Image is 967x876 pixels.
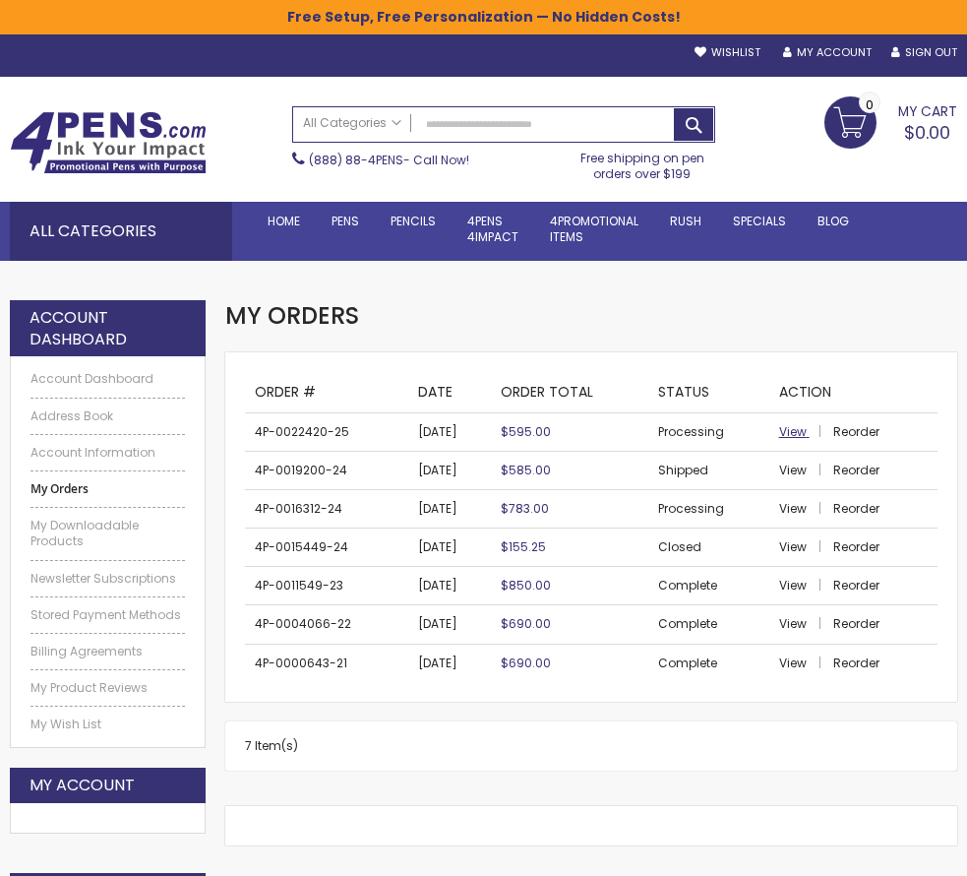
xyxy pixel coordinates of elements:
[268,213,300,229] span: Home
[779,538,830,555] a: View
[779,423,807,440] span: View
[648,372,768,412] th: Status
[833,462,879,478] a: Reorder
[833,655,879,671] a: Reorder
[408,529,491,567] td: [DATE]
[245,737,298,754] span: 7 Item(s)
[408,605,491,644] td: [DATE]
[245,529,408,567] td: 4P-0015449-24
[569,143,715,182] div: Free shipping on pen orders over $199
[245,644,408,682] td: 4P-0000643-21
[245,412,408,451] td: 4P-0022420-25
[30,571,185,587] a: Newsletter Subscriptions
[648,644,768,682] td: Complete
[30,607,185,623] a: Stored Payment Methods
[833,577,879,594] a: Reorder
[783,45,872,60] a: My Account
[833,538,879,555] a: Reorder
[648,529,768,567] td: Closed
[904,120,950,145] span: $0.00
[309,152,469,168] span: - Call Now!
[491,372,648,412] th: Order Total
[824,96,957,146] a: $0.00 0
[501,538,546,555] span: $155.25
[833,423,879,440] a: Reorder
[550,213,638,245] span: 4PROMOTIONAL ITEMS
[30,307,186,349] strong: Account Dashboard
[501,500,549,517] span: $783.00
[225,299,359,332] span: My Orders
[779,423,830,440] a: View
[501,462,551,478] span: $585.00
[30,644,185,659] a: Billing Agreements
[648,489,768,528] td: Processing
[408,412,491,451] td: [DATE]
[817,213,849,229] span: Blog
[391,213,436,229] span: Pencils
[891,45,957,60] a: Sign Out
[695,45,760,60] a: Wishlist
[408,489,491,528] td: [DATE]
[779,500,830,517] a: View
[501,655,551,671] span: $690.00
[654,202,717,241] a: Rush
[30,408,185,424] a: Address Book
[408,644,491,682] td: [DATE]
[245,605,408,644] td: 4P-0004066-22
[670,213,701,229] span: Rush
[30,680,185,696] a: My Product Reviews
[501,577,551,594] span: $850.00
[802,202,865,241] a: Blog
[769,372,937,412] th: Action
[293,107,411,140] a: All Categories
[375,202,452,241] a: Pencils
[779,462,807,478] span: View
[779,462,830,478] a: View
[30,445,185,461] a: Account Information
[30,481,185,497] strong: My Orders
[501,615,551,632] span: $690.00
[733,213,786,229] span: Specials
[648,567,768,605] td: Complete
[408,372,491,412] th: Date
[303,115,401,131] span: All Categories
[10,111,207,174] img: 4Pens Custom Pens and Promotional Products
[452,202,534,257] a: 4Pens4impact
[866,95,874,114] span: 0
[779,615,807,632] span: View
[717,202,802,241] a: Specials
[408,451,491,489] td: [DATE]
[779,577,807,594] span: View
[779,655,830,671] a: View
[245,451,408,489] td: 4P-0019200-24
[779,538,807,555] span: View
[30,775,135,796] strong: My Account
[833,615,879,632] a: Reorder
[501,423,551,440] span: $595.00
[30,518,185,549] a: My Downloadable Products
[833,500,879,517] a: Reorder
[245,489,408,528] td: 4P-0016312-24
[779,655,807,671] span: View
[467,213,518,245] span: 4Pens 4impact
[316,202,375,241] a: Pens
[534,202,654,257] a: 4PROMOTIONALITEMS
[648,605,768,644] td: Complete
[408,567,491,605] td: [DATE]
[309,152,403,168] a: (888) 88-4PENS
[10,202,232,261] div: All Categories
[332,213,359,229] span: Pens
[648,451,768,489] td: Shipped
[252,202,316,241] a: Home
[779,500,807,517] span: View
[779,615,830,632] a: View
[245,567,408,605] td: 4P-0011549-23
[30,717,185,732] a: My Wish List
[30,371,185,387] a: Account Dashboard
